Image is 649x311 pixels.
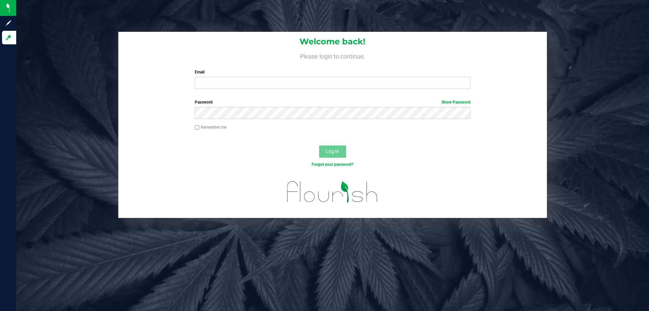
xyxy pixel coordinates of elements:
[195,69,470,75] label: Email
[326,149,339,154] span: Log In
[195,100,213,105] span: Password
[118,51,547,60] h4: Please login to continue.
[195,124,226,130] label: Remember me
[5,34,12,41] inline-svg: Log in
[195,125,199,130] input: Remember me
[279,175,386,209] img: flourish_logo.svg
[312,162,354,167] a: Forgot your password?
[5,20,12,26] inline-svg: Sign up
[319,146,346,158] button: Log In
[441,100,471,105] a: Show Password
[118,37,547,46] h1: Welcome back!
